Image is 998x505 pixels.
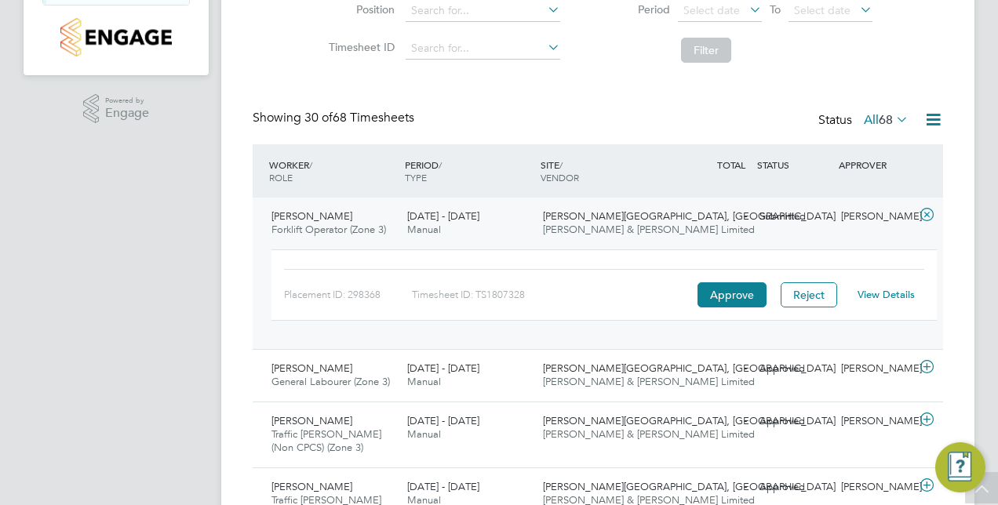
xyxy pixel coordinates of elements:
span: [DATE] - [DATE] [407,209,479,223]
label: Timesheet ID [324,40,395,54]
a: View Details [858,288,915,301]
span: [PERSON_NAME][GEOGRAPHIC_DATA], [GEOGRAPHIC_DATA] [543,480,836,493]
span: [PERSON_NAME] [271,361,352,375]
div: WORKER [265,151,401,191]
span: [DATE] - [DATE] [407,480,479,493]
label: Period [599,2,670,16]
a: Go to home page [42,18,190,56]
button: Approve [698,282,767,307]
div: - [672,409,753,434]
span: / [559,158,563,171]
span: Manual [407,427,441,441]
span: TYPE [405,171,427,183]
span: [PERSON_NAME] & [PERSON_NAME] Limited [543,375,755,388]
span: [PERSON_NAME] [271,209,352,223]
button: Reject [781,282,837,307]
div: Approved [753,356,835,382]
div: - [672,474,753,500]
span: Select date [794,3,850,17]
div: Placement ID: 298368 [284,282,412,307]
span: Traffic [PERSON_NAME] (Non CPCS) (Zone 3) [271,427,381,454]
div: - [672,204,753,230]
span: Engage [105,107,149,120]
div: [PERSON_NAME] [835,409,916,434]
button: Engage Resource Center [935,442,985,492]
span: TOTAL [717,158,745,171]
div: Status [818,110,912,132]
label: Position [324,2,395,16]
div: APPROVER [835,151,916,179]
div: [PERSON_NAME] [835,474,916,500]
img: countryside-properties-logo-retina.png [60,18,171,56]
div: Timesheet ID: TS1807328 [412,282,694,307]
span: [PERSON_NAME] [271,414,352,427]
span: / [439,158,442,171]
div: Submitted [753,204,835,230]
div: [PERSON_NAME] [835,204,916,230]
span: 68 Timesheets [304,110,414,125]
span: 30 of [304,110,333,125]
span: General Labourer (Zone 3) [271,375,390,388]
span: VENDOR [541,171,579,183]
div: SITE [537,151,672,191]
div: Showing [253,110,417,126]
span: Manual [407,223,441,236]
span: [PERSON_NAME] & [PERSON_NAME] Limited [543,427,755,441]
button: Filter [681,38,731,63]
div: PERIOD [401,151,537,191]
span: [DATE] - [DATE] [407,414,479,427]
span: 68 [879,112,893,128]
span: Forklift Operator (Zone 3) [271,223,386,236]
div: [PERSON_NAME] [835,356,916,382]
span: [PERSON_NAME] & [PERSON_NAME] Limited [543,223,755,236]
div: STATUS [753,151,835,179]
span: [PERSON_NAME][GEOGRAPHIC_DATA], [GEOGRAPHIC_DATA] [543,361,836,375]
input: Search for... [406,38,560,60]
span: Powered by [105,94,149,107]
span: [PERSON_NAME][GEOGRAPHIC_DATA], [GEOGRAPHIC_DATA] [543,209,836,223]
span: ROLE [269,171,293,183]
span: Manual [407,375,441,388]
span: [PERSON_NAME][GEOGRAPHIC_DATA], [GEOGRAPHIC_DATA] [543,414,836,427]
div: Approved [753,474,835,500]
span: [PERSON_NAME] [271,480,352,493]
span: / [309,158,312,171]
span: [DATE] - [DATE] [407,361,479,375]
div: - [672,356,753,382]
div: Approved [753,409,835,434]
label: All [864,112,909,128]
span: Select date [683,3,740,17]
a: Powered byEngage [83,94,150,124]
